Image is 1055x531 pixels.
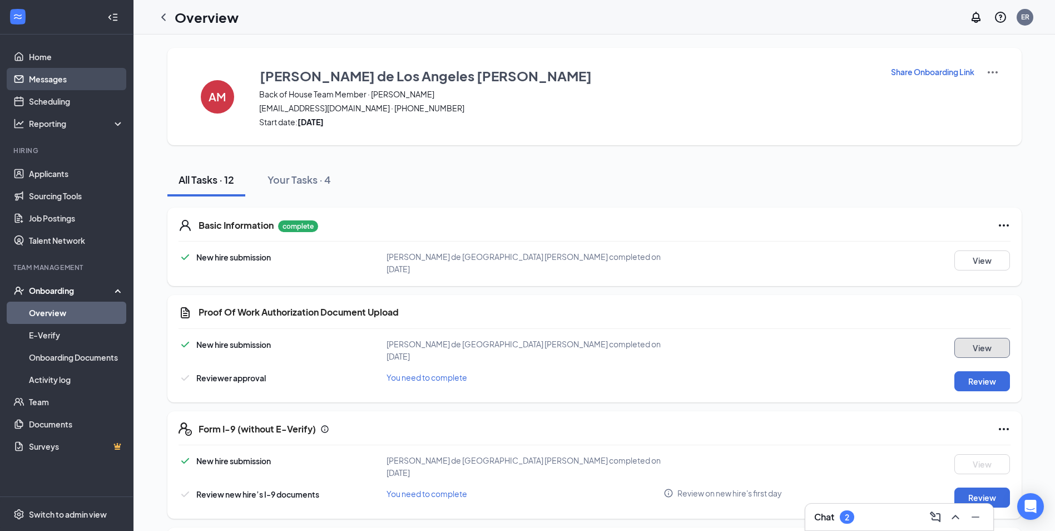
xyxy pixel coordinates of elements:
[12,11,23,22] svg: WorkstreamLogo
[997,422,1011,436] svg: Ellipses
[969,510,982,524] svg: Minimize
[29,90,124,112] a: Scheduling
[29,509,107,520] div: Switch to admin view
[196,340,271,350] span: New hire submission
[13,118,24,129] svg: Analysis
[157,11,170,24] svg: ChevronLeft
[954,371,1010,391] button: Review
[890,66,975,78] button: Share Onboarding Link
[179,250,192,264] svg: Checkmark
[387,252,661,274] span: [PERSON_NAME] de [GEOGRAPHIC_DATA] [PERSON_NAME] completed on [DATE]
[29,118,125,129] div: Reporting
[179,422,192,436] svg: FormI9EVerifyIcon
[107,12,118,23] svg: Collapse
[259,88,876,100] span: Back of House Team Member · [PERSON_NAME]
[29,391,124,413] a: Team
[29,435,124,458] a: SurveysCrown
[891,66,974,77] p: Share Onboarding Link
[387,455,661,478] span: [PERSON_NAME] de [GEOGRAPHIC_DATA] [PERSON_NAME] completed on [DATE]
[298,117,324,127] strong: [DATE]
[954,488,1010,508] button: Review
[199,219,274,232] h5: Basic Information
[268,173,331,186] div: Your Tasks · 4
[814,511,834,523] h3: Chat
[260,66,592,85] h3: [PERSON_NAME] de Los Angeles [PERSON_NAME]
[29,207,124,229] a: Job Postings
[179,488,192,501] svg: Checkmark
[199,423,316,435] h5: Form I-9 (without E-Verify)
[13,285,24,296] svg: UserCheck
[387,489,467,499] span: You need to complete
[259,102,876,114] span: [EMAIL_ADDRESS][DOMAIN_NAME] · [PHONE_NUMBER]
[179,306,192,319] svg: CustomFormIcon
[29,413,124,435] a: Documents
[969,11,983,24] svg: Notifications
[29,346,124,368] a: Onboarding Documents
[954,250,1010,271] button: View
[320,425,329,434] svg: Info
[196,373,266,383] span: Reviewer approval
[997,219,1011,232] svg: Ellipses
[278,220,318,232] p: complete
[954,454,1010,474] button: View
[13,146,122,155] div: Hiring
[387,372,467,382] span: You need to complete
[29,229,124,252] a: Talent Network
[29,185,124,207] a: Sourcing Tools
[954,338,1010,358] button: View
[994,11,1007,24] svg: QuestionInfo
[13,509,24,520] svg: Settings
[1021,12,1029,22] div: ER
[29,302,124,324] a: Overview
[179,219,192,232] svg: User
[175,8,239,27] h1: Overview
[29,68,124,90] a: Messages
[199,306,399,318] h5: Proof Of Work Authorization Document Upload
[259,66,876,86] button: [PERSON_NAME] de Los Angeles [PERSON_NAME]
[677,488,782,499] span: Review on new hire's first day
[190,66,245,127] button: AM
[929,510,942,524] svg: ComposeMessage
[29,368,124,391] a: Activity log
[196,252,271,262] span: New hire submission
[179,173,234,186] div: All Tasks · 12
[196,489,319,499] span: Review new hire’s I-9 documents
[29,324,124,346] a: E-Verify
[179,338,192,351] svg: Checkmark
[845,513,849,522] div: 2
[196,456,271,466] span: New hire submission
[179,454,192,468] svg: Checkmark
[29,163,124,185] a: Applicants
[29,46,124,68] a: Home
[949,510,962,524] svg: ChevronUp
[259,116,876,127] span: Start date:
[13,263,122,272] div: Team Management
[947,508,964,526] button: ChevronUp
[663,488,673,498] svg: Info
[29,285,115,296] div: Onboarding
[1017,493,1044,520] div: Open Intercom Messenger
[986,66,999,79] img: More Actions
[179,371,192,385] svg: Checkmark
[967,508,984,526] button: Minimize
[209,93,226,101] h4: AM
[387,339,661,361] span: [PERSON_NAME] de [GEOGRAPHIC_DATA] [PERSON_NAME] completed on [DATE]
[927,508,944,526] button: ComposeMessage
